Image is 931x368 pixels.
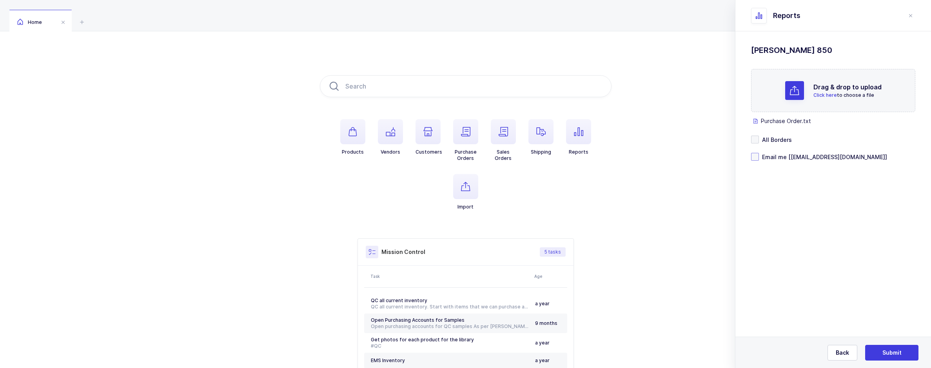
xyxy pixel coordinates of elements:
div: Age [534,273,565,279]
div: Task [370,273,530,279]
button: Customers [416,119,442,155]
span: a year [535,340,550,346]
span: Click here [813,92,837,98]
span: Get photos for each product for the library [371,337,474,343]
span: All Borders [759,136,792,143]
button: Submit [865,345,918,361]
button: Import [453,174,478,210]
button: PurchaseOrders [453,119,478,161]
span: Open Purchasing Accounts for Samples [371,317,465,323]
span: QC all current inventory [371,297,427,303]
span: EMS Inventory [371,357,405,363]
h3: Mission Control [381,248,425,256]
button: Reports [566,119,591,155]
span: Submit [882,349,902,357]
button: SalesOrders [491,119,516,161]
span: Home [17,19,42,25]
a: Purchase Order.txt [751,116,900,126]
button: Products [340,119,365,155]
p: to choose a file [813,92,882,99]
span: a year [535,301,550,306]
span: Reports [773,11,800,20]
div: #QC [371,343,529,349]
span: Back [836,349,849,357]
span: 9 months [535,320,557,326]
button: Shipping [528,119,554,155]
span: a year [535,357,550,363]
span: Email me [[EMAIL_ADDRESS][DOMAIN_NAME]] [759,153,887,161]
button: close drawer [906,11,915,20]
button: Back [828,345,857,361]
div: QC all current inventory. Start with items that we can purchase a sample from Schein. #[GEOGRAPHI... [371,304,529,310]
h2: Drag & drop to upload [813,82,882,92]
div: Open purchasing accounts for QC samples As per [PERSON_NAME], we had an account with [PERSON_NAME... [371,323,529,330]
button: Vendors [378,119,403,155]
span: 5 tasks [544,249,561,255]
input: Search [320,75,612,97]
h1: [PERSON_NAME] 850 [751,44,915,56]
